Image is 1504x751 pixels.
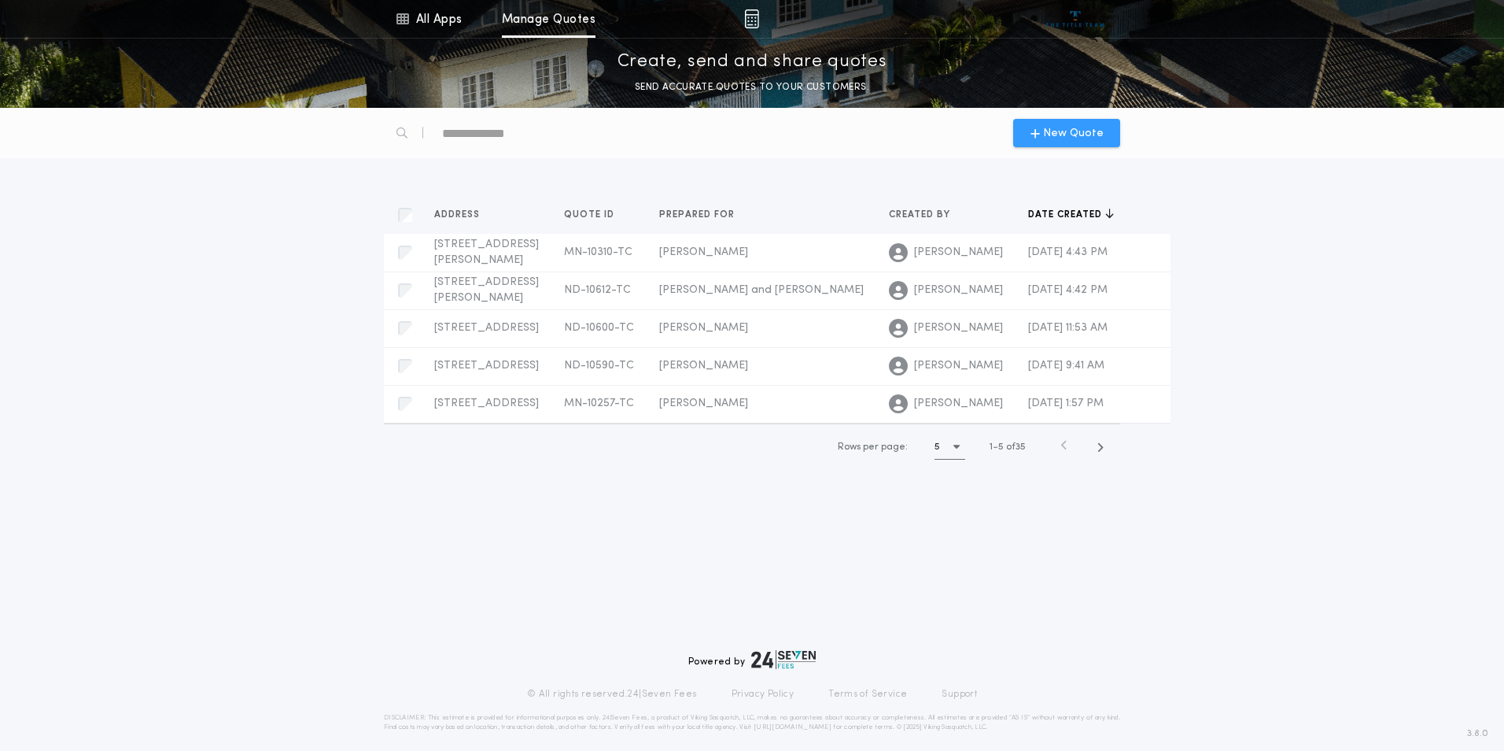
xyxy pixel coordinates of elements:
[564,398,634,409] span: MN-10257-TC
[635,80,869,95] p: SEND ACCURATE QUOTES TO YOUR CUSTOMERS.
[732,688,794,701] a: Privacy Policy
[828,688,907,701] a: Terms of Service
[838,442,908,452] span: Rows per page:
[527,688,697,701] p: © All rights reserved. 24|Seven Fees
[1028,284,1108,296] span: [DATE] 4:42 PM
[659,209,738,221] span: Prepared for
[564,207,626,223] button: Quote ID
[564,209,617,221] span: Quote ID
[1028,360,1104,372] span: [DATE] 9:41 AM
[1006,440,1026,454] span: of 35
[659,360,748,372] span: [PERSON_NAME]
[1028,398,1104,409] span: [DATE] 1:57 PM
[688,650,816,669] div: Powered by
[990,442,993,452] span: 1
[564,246,632,258] span: MN-10310-TC
[1028,322,1108,334] span: [DATE] 11:53 AM
[1028,246,1108,258] span: [DATE] 4:43 PM
[914,320,1003,336] span: [PERSON_NAME]
[1013,119,1120,147] button: New Quote
[1046,11,1105,27] img: vs-icon
[659,322,748,334] span: [PERSON_NAME]
[659,246,748,258] span: [PERSON_NAME]
[914,283,1003,298] span: [PERSON_NAME]
[998,442,1004,452] span: 5
[564,322,634,334] span: ND-10600-TC
[564,284,631,296] span: ND-10612-TC
[659,284,864,296] span: [PERSON_NAME] and [PERSON_NAME]
[751,650,816,669] img: logo
[434,398,539,409] span: [STREET_ADDRESS]
[434,360,539,372] span: [STREET_ADDRESS]
[942,688,977,701] a: Support
[434,207,492,223] button: Address
[1028,209,1105,221] span: Date created
[914,396,1003,412] span: [PERSON_NAME]
[934,435,965,460] button: 5
[434,322,539,334] span: [STREET_ADDRESS]
[617,50,887,75] p: Create, send and share quotes
[914,358,1003,374] span: [PERSON_NAME]
[434,239,539,266] span: [STREET_ADDRESS][PERSON_NAME]
[1028,207,1114,223] button: Date created
[914,245,1003,261] span: [PERSON_NAME]
[384,713,1120,732] p: DISCLAIMER: This estimate is provided for informational purposes only. 24|Seven Fees, a product o...
[659,398,748,409] span: [PERSON_NAME]
[889,209,953,221] span: Created by
[564,360,634,372] span: ND-10590-TC
[434,276,539,304] span: [STREET_ADDRESS][PERSON_NAME]
[434,209,483,221] span: Address
[934,439,940,455] h1: 5
[744,9,759,28] img: img
[889,207,962,223] button: Created by
[1467,727,1488,741] span: 3.8.0
[754,724,831,731] a: [URL][DOMAIN_NAME]
[1043,125,1104,142] span: New Quote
